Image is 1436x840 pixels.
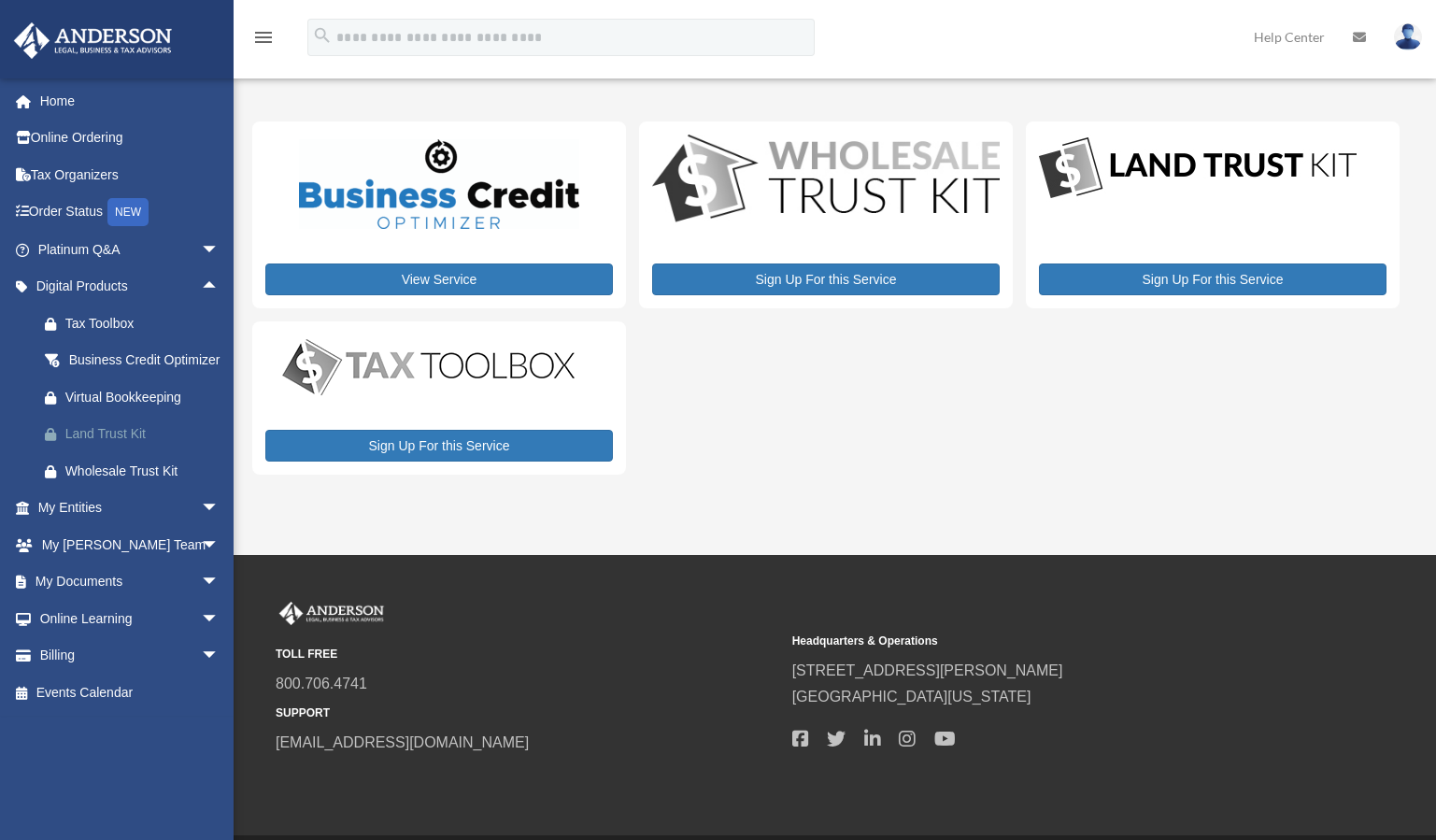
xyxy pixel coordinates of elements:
[652,263,1000,295] a: Sign Up For this Service
[1394,23,1422,50] img: User Pic
[13,120,248,157] a: Online Ordering
[65,349,224,372] div: Business Credit Optimizer
[107,198,149,226] div: NEW
[201,563,238,602] span: arrow_drop_down
[13,82,248,120] a: Home
[201,490,238,528] span: arrow_drop_down
[26,416,248,453] a: Land Trust Kit
[265,430,613,462] a: Sign Up For this Service
[13,526,248,563] a: My [PERSON_NAME] Teamarrow_drop_down
[13,674,248,711] a: Events Calendar
[792,689,1031,705] a: [GEOGRAPHIC_DATA][US_STATE]
[265,263,613,295] a: View Service
[26,342,248,379] a: Business Credit Optimizer
[13,156,248,193] a: Tax Organizers
[65,386,224,409] div: Virtual Bookkeeping
[13,563,248,601] a: My Documentsarrow_drop_down
[276,704,779,723] small: SUPPORT
[276,676,367,691] a: 800.706.4741
[13,490,248,527] a: My Entitiesarrow_drop_down
[1039,135,1357,203] img: LandTrust_lgo-1.jpg
[792,632,1296,651] small: Headquarters & Operations
[13,193,248,232] a: Order StatusNEW
[252,33,275,49] a: menu
[65,422,224,446] div: Land Trust Kit
[8,22,178,59] img: Anderson Advisors Platinum Portal
[1039,263,1386,295] a: Sign Up For this Service
[201,600,238,638] span: arrow_drop_down
[201,268,238,306] span: arrow_drop_up
[276,602,388,626] img: Anderson Advisors Platinum Portal
[276,734,529,750] a: [EMAIL_ADDRESS][DOMAIN_NAME]
[65,312,224,335] div: Tax Toolbox
[312,25,333,46] i: search
[13,637,248,675] a: Billingarrow_drop_down
[252,26,275,49] i: menu
[265,335,592,400] img: taxtoolbox_new-1.webp
[26,452,248,490] a: Wholesale Trust Kit
[26,378,248,416] a: Virtual Bookkeeping
[792,662,1063,678] a: [STREET_ADDRESS][PERSON_NAME]
[26,305,248,342] a: Tax Toolbox
[201,526,238,564] span: arrow_drop_down
[13,268,248,306] a: Digital Productsarrow_drop_up
[201,231,238,269] span: arrow_drop_down
[13,600,248,637] a: Online Learningarrow_drop_down
[276,645,779,664] small: TOLL FREE
[201,637,238,676] span: arrow_drop_down
[13,231,248,268] a: Platinum Q&Aarrow_drop_down
[65,460,224,483] div: Wholesale Trust Kit
[652,135,1000,226] img: WS-Trust-Kit-lgo-1.jpg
